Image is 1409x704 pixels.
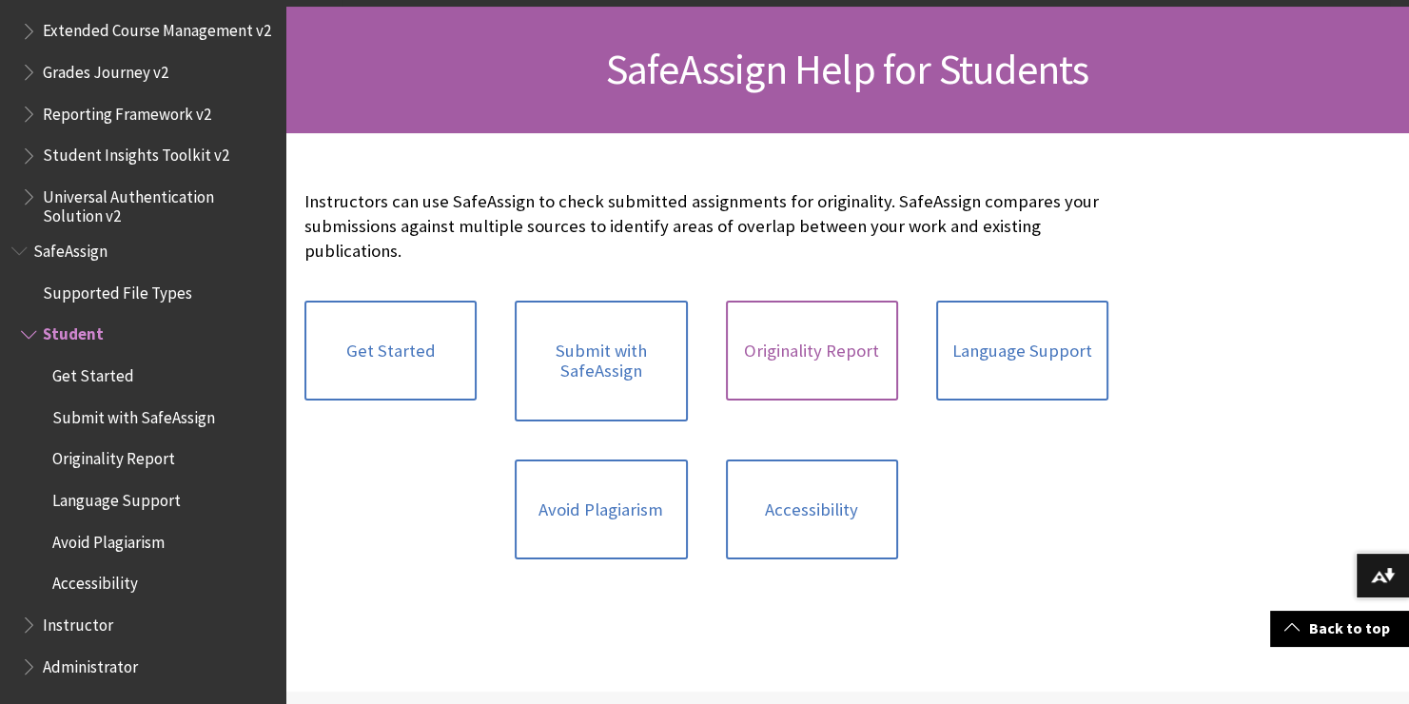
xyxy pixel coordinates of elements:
[52,401,215,427] span: Submit with SafeAssign
[1270,611,1409,646] a: Back to top
[43,15,271,41] span: Extended Course Management v2
[43,277,192,303] span: Supported File Types
[52,360,134,385] span: Get Started
[52,526,165,552] span: Avoid Plagiarism
[33,235,108,261] span: SafeAssign
[52,484,181,510] span: Language Support
[726,301,898,401] a: Originality Report
[43,98,211,124] span: Reporting Framework v2
[11,235,274,682] nav: Book outline for Blackboard SafeAssign
[43,609,113,635] span: Instructor
[726,460,898,560] a: Accessibility
[304,301,477,401] a: Get Started
[936,301,1108,401] a: Language Support
[515,460,687,560] a: Avoid Plagiarism
[43,181,272,225] span: Universal Authentication Solution v2
[43,140,229,166] span: Student Insights Toolkit v2
[515,301,687,421] a: Submit with SafeAssign
[43,319,104,344] span: Student
[304,189,1108,264] p: Instructors can use SafeAssign to check submitted assignments for originality. SafeAssign compare...
[52,443,175,469] span: Originality Report
[606,43,1089,95] span: SafeAssign Help for Students
[52,568,138,594] span: Accessibility
[43,56,168,82] span: Grades Journey v2
[43,651,138,676] span: Administrator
